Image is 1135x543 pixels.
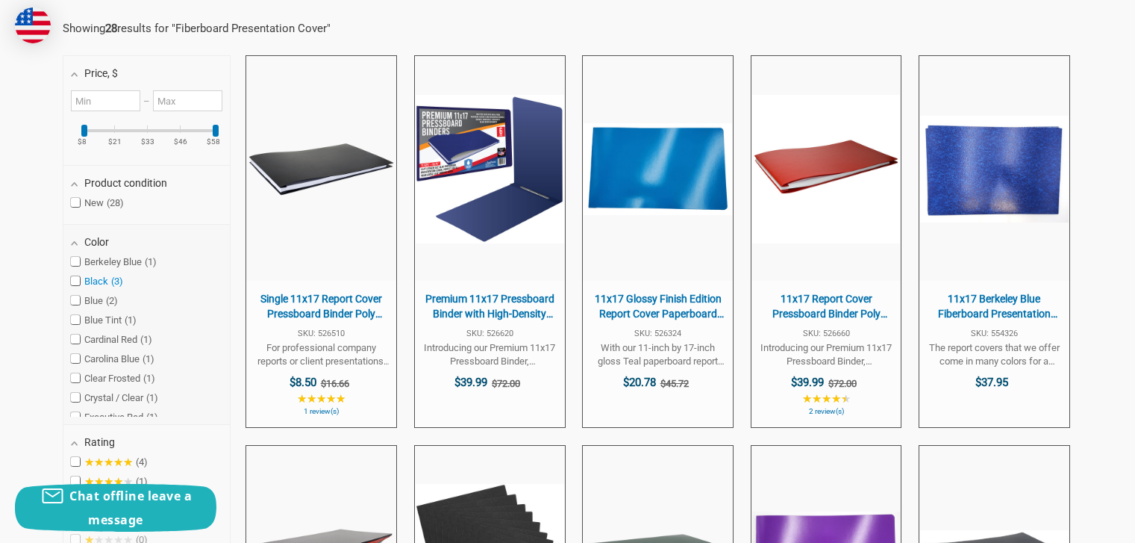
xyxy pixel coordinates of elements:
span: $8.50 [290,376,316,389]
a: 11x17 Report Cover Pressboard Binder Poly Panels Includes Fold-over Metal Fasteners Red Package of 6 [751,56,901,427]
span: Clear Frosted [71,373,155,385]
span: SKU: 526620 [422,329,557,338]
span: Berkeley Blue [71,256,157,268]
ins: $46 [165,138,196,146]
span: ★★★★★ [84,456,133,468]
span: Blue Tint [71,314,137,326]
span: ★★★★★ [297,393,345,405]
span: 1 [146,412,158,423]
span: SKU: 526324 [590,329,725,338]
span: ★★★★★ [84,476,133,488]
input: Minimum value [71,90,140,111]
span: 1 [140,334,152,345]
span: , $ [107,67,118,79]
span: Color [84,236,109,248]
span: 3 [111,276,123,287]
span: Rating [84,436,115,448]
span: $39.99 [791,376,824,389]
span: 4 [136,456,148,468]
ins: $8 [66,138,98,146]
span: 1 [146,392,158,403]
span: $45.72 [660,378,689,389]
span: With our 11-inch by 17-inch gloss Teal paperboard report cover, you'll have a long-lasting, easy-... [590,341,725,368]
span: Crystal / Clear [71,392,158,404]
span: The report covers that we offer come in many colors for a variety of choices when personalizing y... [927,341,1062,368]
span: Premium 11x17 Pressboard Binder with High-Density Polyethylene - 3" Capacity, Crush Finish Exteri... [422,292,557,321]
span: ★★★★★ [802,393,851,405]
span: SKU: 526510 [254,329,389,338]
span: Introducing our Premium 11x17 Pressboard Binder, meticulously designed for durability and functio... [422,341,557,368]
span: – [140,96,152,107]
span: 1 review(s) [254,408,389,415]
span: Cardinal Red [71,334,152,346]
span: Executive Red [71,412,158,423]
span: 11x17 Berkeley Blue Fiberboard Presentation Cover (20 Sheets per Pack)(EXACT CUT) [927,292,1062,321]
span: Introducing our Premium 11x17 Pressboard Binder, meticulously designed for durability and functio... [759,341,894,368]
span: SKU: 526660 [759,329,894,338]
span: For professional company reports or client presentations, choose this 11x17 polyethylene and pres... [254,341,389,368]
span: $39.99 [454,376,487,389]
span: 28 [107,197,124,208]
span: 2 [106,295,118,306]
span: Carolina Blue [71,353,154,365]
span: 1 [143,353,154,364]
span: 1 [125,314,137,326]
span: 1 [145,256,157,267]
span: 1 [143,373,155,384]
span: 1 [136,476,148,487]
a: Single 11x17 Report Cover Pressboard Binder Poly Panels Includes Fold-over Metal Fasteners | Black [246,56,396,427]
div: Showing results for " " [63,22,331,35]
b: 28 [105,22,117,35]
img: duty and tax information for United States [15,7,51,43]
img: 11x17 Glossy Finish Edition Report Cover Paperboard Binder Includes Fold-over Metal Fasteners Glo... [584,123,732,214]
span: Black [71,276,123,288]
ins: $21 [99,138,131,146]
a: 11x17 Glossy Finish Edition Report Cover Paperboard Binder Includes Fold-over Metal Fasteners Glo... [583,56,733,427]
span: $72.00 [828,378,857,389]
span: New [71,197,124,209]
a: Fiberboard Presentation Cover [175,22,327,35]
span: $72.00 [492,378,520,389]
span: Price [84,67,118,79]
button: Chat offline leave a message [15,484,216,532]
iframe: Google Customer Reviews [1012,503,1135,543]
a: 11x17 Berkeley Blue Fiberboard Presentation Cover (20 Sheets per Pack)(EXACT CUT) [919,56,1069,427]
span: 11x17 Glossy Finish Edition Report Cover Paperboard Binder Includes Fold-over Metal Fasteners Glo... [590,292,725,321]
span: Product condition [84,177,167,189]
span: Single 11x17 Report Cover Pressboard Binder Poly Panels Includes Fold-over Metal Fasteners | Black [254,292,389,321]
ins: $58 [198,138,229,146]
span: $20.78 [623,376,656,389]
span: SKU: 554326 [927,329,1062,338]
a: Premium 11x17 Pressboard Binder with High-Density Polyethylene - 3 [415,56,565,427]
ins: $33 [132,138,163,146]
span: $16.66 [321,378,349,389]
span: Chat offline leave a message [69,488,192,528]
span: 2 review(s) [759,408,894,415]
span: Blue [71,295,118,307]
input: Maximum value [153,90,222,111]
span: 11x17 Report Cover Pressboard Binder Poly Panels Includes Fold-over Metal Fasteners Red Package of 6 [759,292,894,321]
span: $37.95 [975,376,1008,389]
